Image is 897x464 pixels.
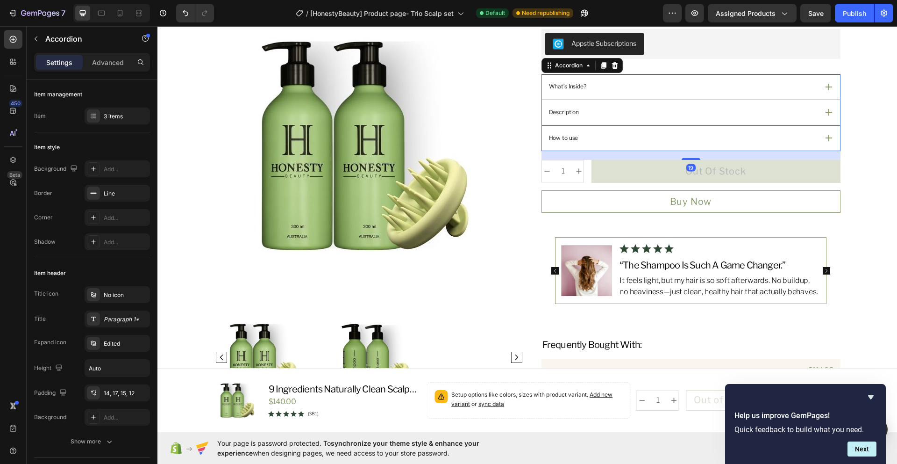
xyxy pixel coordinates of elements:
[92,58,124,67] p: Advanced
[34,413,66,421] div: Background
[34,269,66,277] div: Item header
[847,442,876,457] button: Next question
[104,238,148,246] div: Add...
[310,8,454,18] span: [HonestyBeauty] Product page- Trio Scalp set
[384,164,683,187] button: Buy Now
[865,391,876,403] button: Hide survey
[104,389,148,398] div: 14, 17, 15, 12
[529,364,602,384] button: Out of stock
[416,134,427,156] button: increment
[104,291,148,299] div: No icon
[85,360,149,377] input: Auto
[522,9,570,17] span: Need republishing
[479,365,490,384] button: decrement
[34,112,46,120] div: Item
[843,8,866,18] div: Publish
[404,219,455,270] img: gempages_572910418670912403-b6643de2-4bd4-462a-93e0-048bc96e22d4.webp
[734,425,876,434] p: Quick feedback to build what you need.
[716,8,776,18] span: Assigned Products
[45,33,125,44] p: Accordion
[104,214,148,222] div: Add...
[104,112,148,121] div: 3 items
[461,232,663,246] h2: “the shampoo is such a game changer.”
[104,165,148,174] div: Add...
[392,108,421,116] p: How to use
[306,8,308,18] span: /
[734,391,876,457] div: Help us improve GemPages!
[34,163,79,175] div: Background
[395,134,416,156] input: quantity
[392,82,422,91] p: Description
[57,324,71,338] button: Carousel Back Arrow
[491,339,643,365] a: 9 Ingredients Naturally Clean Duo Set
[34,143,60,152] div: Item style
[800,4,831,22] button: Save
[395,12,406,23] img: AppstleSubscriptions.png
[462,249,662,271] p: It feels light, but my hair is so soft afterwards. No buildup, no heaviness—just clean, healthy h...
[176,4,214,22] div: Undo/Redo
[835,4,874,22] button: Publish
[61,7,65,19] p: 7
[485,9,505,17] span: Default
[46,58,72,67] p: Settings
[708,4,797,22] button: Assigned Products
[352,324,366,338] button: Carousel Next Arrow
[34,90,82,99] div: Item management
[434,134,683,156] button: Out of stock
[104,413,148,422] div: Add...
[294,364,465,383] p: Setup options like colors, sizes with product variant.
[9,100,22,107] div: 450
[414,12,479,22] div: Appstle Subscriptions
[217,439,479,457] span: synchronize your theme style & enhance your experience
[157,26,897,432] iframe: Design area
[536,367,595,380] div: Out of stock
[4,4,70,22] button: 7
[528,138,589,152] div: Out of stock
[394,241,401,248] button: Carousel Back Arrow
[321,374,347,381] span: sync data
[34,315,46,323] div: Title
[104,189,148,198] div: Line
[34,362,64,375] div: Height
[384,312,683,326] h3: frequently bought with:
[104,315,148,324] div: Paragraph 1*
[665,241,673,248] button: Carousel Next Arrow
[511,365,522,384] button: increment
[384,134,395,156] button: decrement
[34,338,66,347] div: Expand icon
[71,437,114,446] div: Show more
[7,171,22,179] div: Beta
[313,374,347,381] span: or
[34,433,150,450] button: Show more
[217,438,516,458] span: Your page is password protected. To when designing pages, we need access to your store password.
[610,366,683,386] button: Buy Now
[34,387,69,399] div: Padding
[104,340,148,348] div: Edited
[388,7,486,29] button: Appstle Subscriptions
[490,365,511,384] input: quantity
[34,238,56,246] div: Shadow
[650,339,677,350] div: $114.80
[34,213,53,222] div: Corner
[392,56,429,65] p: What’s Inside?
[808,9,824,17] span: Save
[34,290,58,298] div: Title icon
[734,410,876,421] h2: Help us improve GemPages!
[513,169,555,182] div: Buy Now
[529,138,538,145] div: 19
[625,370,667,383] div: Buy Now
[396,35,427,43] div: Accordion
[34,189,52,197] div: Border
